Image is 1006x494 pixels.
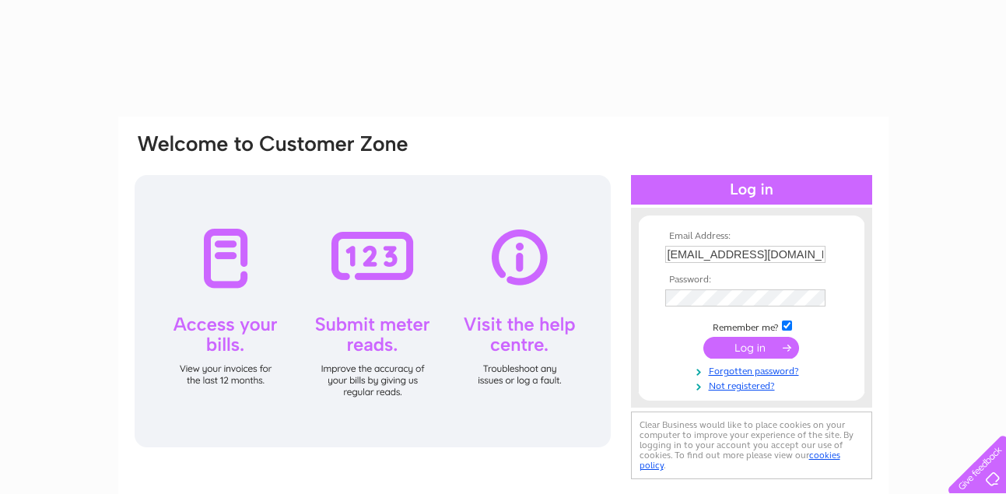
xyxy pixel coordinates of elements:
[661,318,842,334] td: Remember me?
[703,337,799,359] input: Submit
[661,275,842,286] th: Password:
[631,412,872,479] div: Clear Business would like to place cookies on your computer to improve your experience of the sit...
[640,450,840,471] a: cookies policy
[661,231,842,242] th: Email Address:
[665,377,842,392] a: Not registered?
[665,363,842,377] a: Forgotten password?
